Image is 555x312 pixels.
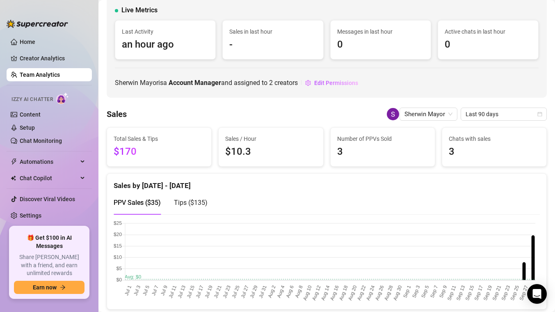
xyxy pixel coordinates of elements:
[20,71,60,78] a: Team Analytics
[114,174,540,191] div: Sales by [DATE] - [DATE]
[337,134,428,143] span: Number of PPVs Sold
[229,27,316,36] span: Sales in last hour
[14,253,85,278] span: Share [PERSON_NAME] with a friend, and earn unlimited rewards
[305,80,311,86] span: setting
[114,134,205,143] span: Total Sales & Tips
[7,20,68,28] img: logo-BBDzfeDw.svg
[20,155,78,168] span: Automations
[122,27,209,36] span: Last Activity
[14,281,85,294] button: Earn nowarrow-right
[20,124,35,131] a: Setup
[20,172,78,185] span: Chat Copilot
[56,92,69,104] img: AI Chatter
[122,37,209,53] span: an hour ago
[314,80,358,86] span: Edit Permissions
[229,37,316,53] span: -
[20,212,41,219] a: Settings
[20,196,75,202] a: Discover Viral Videos
[337,27,424,36] span: Messages in last hour
[20,138,62,144] a: Chat Monitoring
[33,284,57,291] span: Earn now
[169,79,221,87] b: Account Manager
[445,27,532,36] span: Active chats in last hour
[11,158,17,165] span: thunderbolt
[537,112,542,117] span: calendar
[225,134,316,143] span: Sales / Hour
[337,144,428,160] span: 3
[107,108,127,120] h4: Sales
[20,52,85,65] a: Creator Analytics
[14,234,85,250] span: 🎁 Get $100 in AI Messages
[121,5,158,15] span: Live Metrics
[11,96,53,103] span: Izzy AI Chatter
[305,76,359,89] button: Edit Permissions
[115,78,298,88] span: Sherwin Mayor is a and assigned to creators
[225,144,316,160] span: $10.3
[449,144,540,160] span: 3
[174,199,208,206] span: Tips ( $135 )
[449,134,540,143] span: Chats with sales
[20,111,41,118] a: Content
[269,79,273,87] span: 2
[60,284,66,290] span: arrow-right
[527,284,547,304] div: Open Intercom Messenger
[114,199,161,206] span: PPV Sales ( $35 )
[445,37,532,53] span: 0
[404,108,452,120] span: Sherwin Mayor
[466,108,542,120] span: Last 90 days
[11,175,16,181] img: Chat Copilot
[387,108,399,120] img: Sherwin Mayor
[20,39,35,45] a: Home
[114,144,205,160] span: $170
[337,37,424,53] span: 0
